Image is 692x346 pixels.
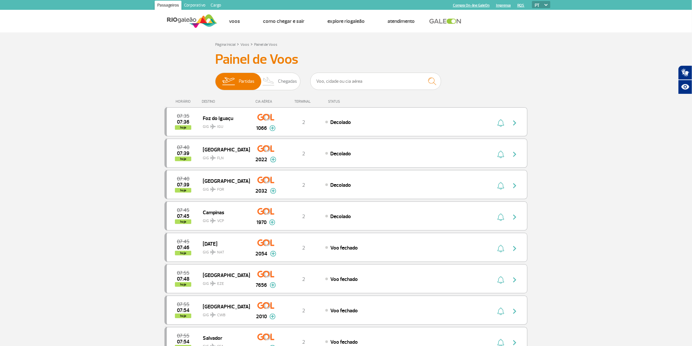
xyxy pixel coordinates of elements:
[203,309,245,318] span: GIG
[177,277,189,281] span: 2025-08-27 07:48:00
[497,276,504,284] img: sino-painel-voo.svg
[330,150,351,157] span: Decolado
[215,51,477,68] h3: Painel de Voos
[511,150,519,158] img: seta-direita-painel-voo.svg
[302,213,305,220] span: 2
[302,245,305,251] span: 2
[310,73,441,90] input: Voo, cidade ou cia aérea
[256,187,268,195] span: 2032
[453,3,490,8] a: Compra On-line GaleOn
[177,334,189,338] span: 2025-08-27 07:55:00
[203,334,245,342] span: Salvador
[210,250,216,255] img: destiny_airplane.svg
[203,302,245,311] span: [GEOGRAPHIC_DATA]
[256,124,267,132] span: 1066
[497,307,504,315] img: sino-painel-voo.svg
[330,339,358,345] span: Voo fechado
[269,125,276,131] img: mais-info-painel-voo.svg
[202,99,250,104] div: DESTINO
[511,213,519,221] img: seta-direita-painel-voo.svg
[166,99,202,104] div: HORÁRIO
[177,182,189,187] span: 2025-08-27 07:39:14
[217,187,224,193] span: FOR
[678,65,692,80] button: Abrir tradutor de língua de sinais.
[182,1,208,11] a: Corporativo
[302,182,305,188] span: 2
[203,215,245,224] span: GIG
[175,251,191,255] span: hoje
[511,245,519,252] img: seta-direita-painel-voo.svg
[256,281,267,289] span: 7656
[177,302,189,307] span: 2025-08-27 07:55:00
[203,177,245,185] span: [GEOGRAPHIC_DATA]
[210,218,216,223] img: destiny_airplane.svg
[496,3,511,8] a: Imprensa
[210,281,216,286] img: destiny_airplane.svg
[237,40,239,48] a: >
[175,188,191,193] span: hoje
[215,42,235,47] a: Página Inicial
[259,73,278,90] img: slider-desembarque
[251,40,253,48] a: >
[210,124,216,129] img: destiny_airplane.svg
[270,157,276,163] img: mais-info-painel-voo.svg
[217,218,224,224] span: VCP
[177,271,189,275] span: 2025-08-27 07:55:00
[327,18,365,25] a: Explore RIOgaleão
[330,307,358,314] span: Voo fechado
[511,276,519,284] img: seta-direita-painel-voo.svg
[217,281,224,287] span: EZE
[217,312,225,318] span: CWB
[177,308,189,313] span: 2025-08-27 07:54:00
[217,124,223,130] span: IGU
[177,145,189,150] span: 2025-08-27 07:40:00
[330,182,351,188] span: Decolado
[217,250,224,255] span: NAT
[302,119,305,126] span: 2
[210,187,216,192] img: destiny_airplane.svg
[208,1,224,11] a: Cargo
[203,183,245,193] span: GIG
[517,3,525,8] a: RQS
[330,276,358,283] span: Voo fechado
[497,119,504,127] img: sino-painel-voo.svg
[302,307,305,314] span: 2
[203,152,245,161] span: GIG
[256,250,268,258] span: 2054
[175,219,191,224] span: hoje
[511,182,519,190] img: seta-direita-painel-voo.svg
[203,120,245,130] span: GIG
[177,177,189,181] span: 2025-08-27 07:40:00
[203,277,245,287] span: GIG
[203,239,245,248] span: [DATE]
[175,314,191,318] span: hoje
[256,313,267,320] span: 2010
[302,339,305,345] span: 2
[177,214,189,218] span: 2025-08-27 07:45:52
[177,151,189,156] span: 2025-08-27 07:39:00
[155,1,182,11] a: Passageiros
[177,245,189,250] span: 2025-08-27 07:46:00
[210,312,216,318] img: destiny_airplane.svg
[678,65,692,94] div: Plugin de acessibilidade da Hand Talk.
[240,42,249,47] a: Voos
[330,213,351,220] span: Decolado
[239,73,254,90] span: Partidas
[678,80,692,94] button: Abrir recursos assistivos.
[497,150,504,158] img: sino-painel-voo.svg
[177,239,189,244] span: 2025-08-27 07:45:00
[203,246,245,255] span: GIG
[511,307,519,315] img: seta-direita-painel-voo.svg
[256,156,268,164] span: 2022
[269,219,275,225] img: mais-info-painel-voo.svg
[263,18,304,25] a: Como chegar e sair
[217,155,224,161] span: FLN
[229,18,240,25] a: Voos
[388,18,415,25] a: Atendimento
[177,114,189,118] span: 2025-08-27 07:35:00
[203,145,245,154] span: [GEOGRAPHIC_DATA]
[203,208,245,216] span: Campinas
[177,120,189,124] span: 2025-08-27 07:36:00
[250,99,282,104] div: CIA AÉREA
[210,155,216,161] img: destiny_airplane.svg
